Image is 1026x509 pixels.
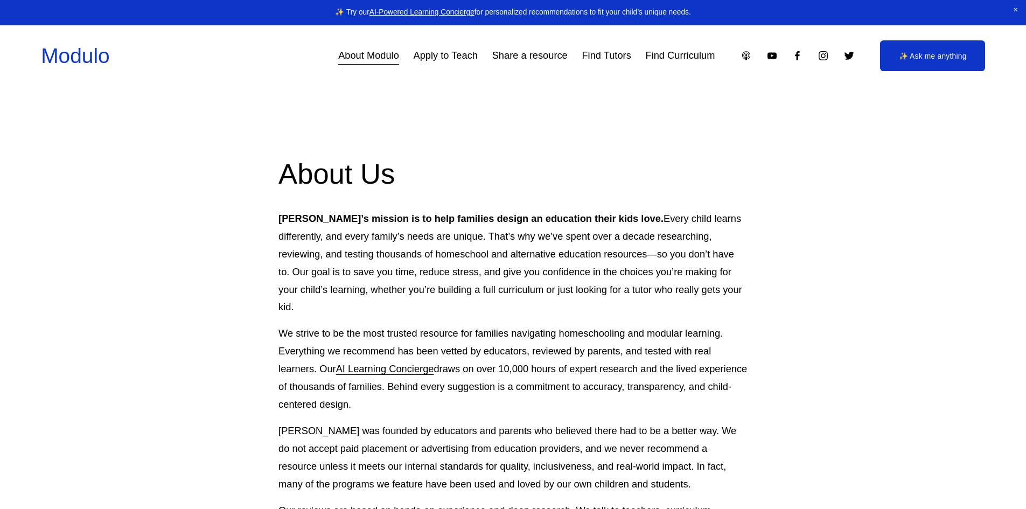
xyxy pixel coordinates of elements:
a: Instagram [818,50,829,61]
h2: About Us [278,156,748,193]
a: Find Tutors [582,46,631,66]
a: Modulo [41,44,109,67]
p: We strive to be the most trusted resource for families navigating homeschooling and modular learn... [278,325,748,414]
p: [PERSON_NAME] was founded by educators and parents who believed there had to be a better way. We ... [278,422,748,493]
a: AI Learning Concierge [336,363,434,374]
a: YouTube [766,50,778,61]
a: ✨ Ask me anything [880,40,985,71]
strong: [PERSON_NAME]’s mission is to help families design an education their kids love. [278,213,664,224]
a: AI-Powered Learning Concierge [369,8,474,16]
a: Facebook [792,50,803,61]
a: Apply to Teach [414,46,478,66]
a: About Modulo [338,46,399,66]
a: Find Curriculum [645,46,715,66]
a: Twitter [843,50,855,61]
a: Apple Podcasts [741,50,752,61]
a: Share a resource [492,46,568,66]
p: Every child learns differently, and every family’s needs are unique. That’s why we’ve spent over ... [278,210,748,317]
